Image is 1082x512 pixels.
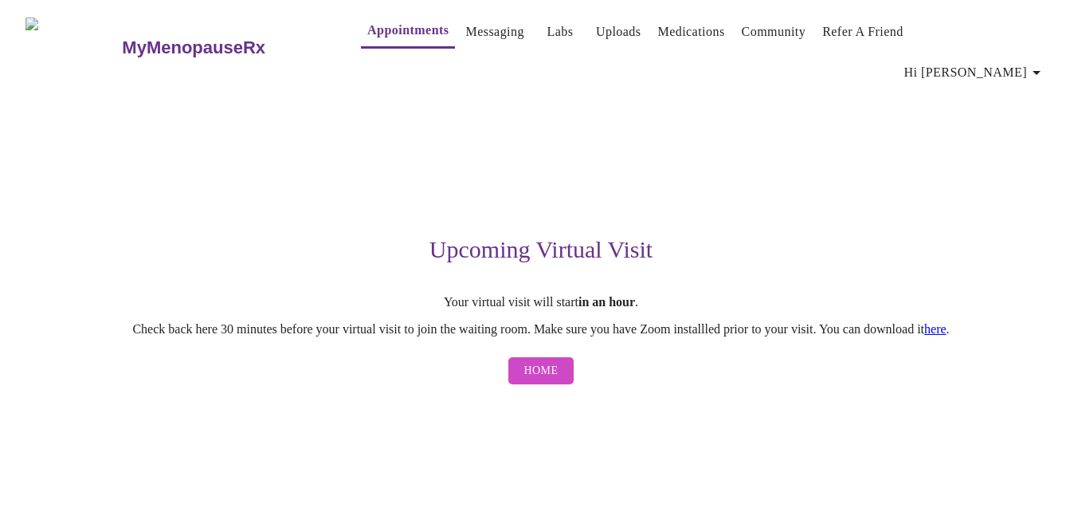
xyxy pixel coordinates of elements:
button: Messaging [459,16,530,48]
span: Hi [PERSON_NAME] [904,61,1046,84]
strong: in an hour [578,295,635,309]
button: Refer a Friend [816,16,910,48]
button: Uploads [590,16,648,48]
button: Hi [PERSON_NAME] [898,57,1053,89]
button: Medications [651,16,731,48]
a: Uploads [596,21,641,43]
button: Labs [535,16,586,48]
span: Home [524,361,559,381]
button: Community [735,16,813,48]
a: Refer a Friend [822,21,904,43]
button: Appointments [361,14,455,49]
a: Community [742,21,806,43]
p: Check back here 30 minutes before your virtual visit to join the waiting room. Make sure you have... [50,322,1032,337]
button: Home [508,357,574,385]
a: Messaging [465,21,523,43]
p: Your virtual visit will start . [50,295,1032,309]
a: Appointments [367,19,449,41]
img: MyMenopauseRx Logo [25,18,120,77]
h3: MyMenopauseRx [122,37,265,58]
a: here [924,322,947,336]
a: Medications [657,21,724,43]
a: MyMenopauseRx [120,20,329,76]
a: Home [504,349,578,393]
h3: Upcoming Virtual Visit [50,236,1032,263]
a: Labs [547,21,573,43]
